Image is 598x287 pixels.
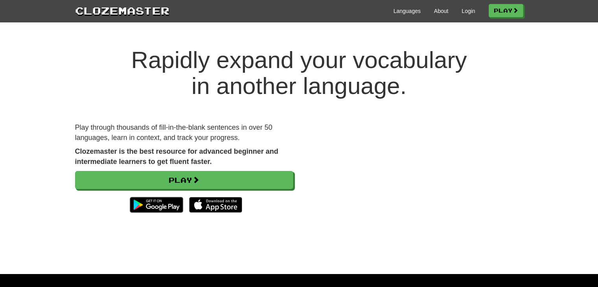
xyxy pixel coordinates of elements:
a: Play [489,4,523,17]
a: Login [462,7,475,15]
p: Play through thousands of fill-in-the-blank sentences in over 50 languages, learn in context, and... [75,123,293,143]
a: Languages [394,7,421,15]
a: Play [75,171,293,189]
img: Get it on Google Play [126,193,187,217]
img: Download_on_the_App_Store_Badge_US-UK_135x40-25178aeef6eb6b83b96f5f2d004eda3bffbb37122de64afbaef7... [189,197,242,213]
strong: Clozemaster is the best resource for advanced beginner and intermediate learners to get fluent fa... [75,147,278,166]
a: About [434,7,449,15]
a: Clozemaster [75,3,169,18]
